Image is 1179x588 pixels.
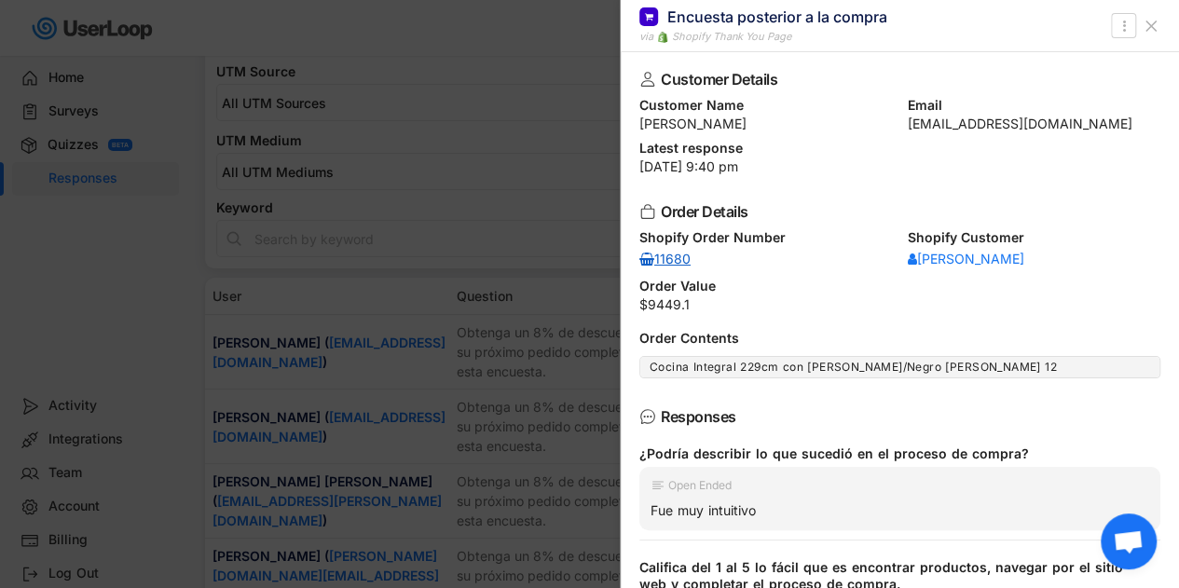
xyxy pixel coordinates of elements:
[639,250,695,268] a: 11680
[639,117,893,130] div: [PERSON_NAME]
[657,32,668,43] img: 1156660_ecommerce_logo_shopify_icon%20%281%29.png
[639,332,1160,345] div: Order Contents
[639,298,1160,311] div: $9449.1
[661,409,1131,424] div: Responses
[651,502,1149,519] div: Fue muy intuitivo
[1122,16,1126,35] text: 
[668,480,732,491] div: Open Ended
[639,253,695,266] div: 11680
[1115,15,1133,37] button: 
[908,253,1024,266] div: [PERSON_NAME]
[1101,513,1157,569] div: Bate-papo aberto
[639,280,1160,293] div: Order Value
[908,250,1024,268] a: [PERSON_NAME]
[639,99,893,112] div: Customer Name
[661,72,1131,87] div: Customer Details
[908,231,1161,244] div: Shopify Customer
[672,29,791,45] div: Shopify Thank You Page
[650,360,1150,375] div: Cocina Integral 229cm con [PERSON_NAME]/Negro [PERSON_NAME] 12
[667,7,887,27] div: Encuesta posterior a la compra
[908,117,1161,130] div: [EMAIL_ADDRESS][DOMAIN_NAME]
[639,142,1160,155] div: Latest response
[639,445,1145,462] div: ¿Podría describir lo que sucedió en el proceso de compra?
[639,29,653,45] div: via
[639,160,1160,173] div: [DATE] 9:40 pm
[639,231,893,244] div: Shopify Order Number
[908,99,1161,112] div: Email
[661,204,1131,219] div: Order Details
